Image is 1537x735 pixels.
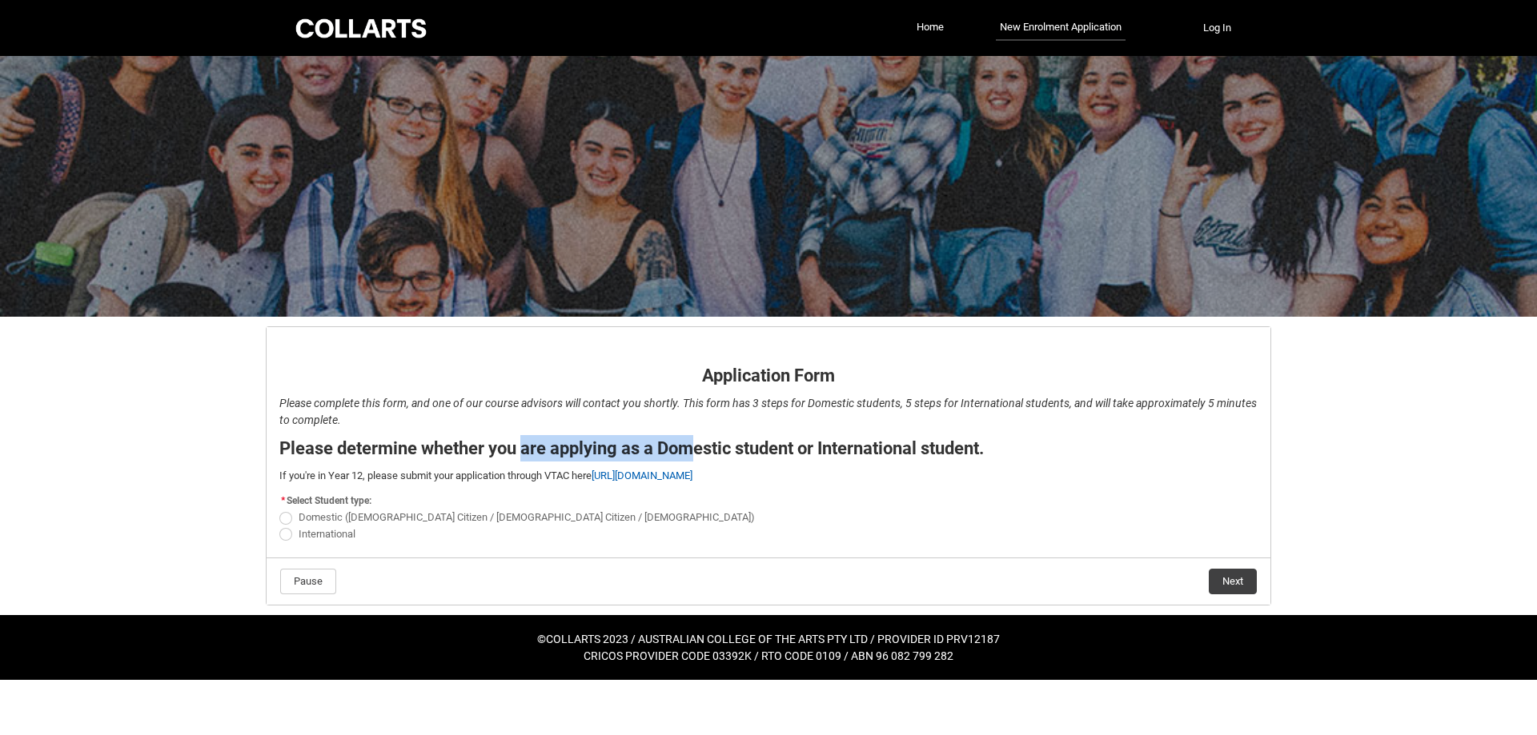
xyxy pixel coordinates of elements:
button: Log In [1190,15,1245,41]
a: Home [913,15,948,39]
button: Pause [280,569,336,594]
strong: Application Form - Page 1 [279,338,429,354]
p: If you're in Year 12, please submit your application through VTAC here [279,468,1258,484]
span: Domestic ([DEMOGRAPHIC_DATA] Citizen / [DEMOGRAPHIC_DATA] Citizen / [DEMOGRAPHIC_DATA]) [299,511,755,523]
a: New Enrolment Application [996,15,1126,41]
em: Please complete this form, and one of our course advisors will contact you shortly. This form has... [279,397,1257,426]
a: [URL][DOMAIN_NAME] [592,469,692,481]
article: REDU_Application_Form_for_Applicant flow [266,326,1271,605]
abbr: required [281,495,285,506]
span: International [299,528,355,540]
strong: Application Form [702,366,835,385]
strong: Please determine whether you are applying as a Domestic student or International student. [279,438,984,458]
span: Select Student type: [287,495,371,506]
button: Next [1209,569,1257,594]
